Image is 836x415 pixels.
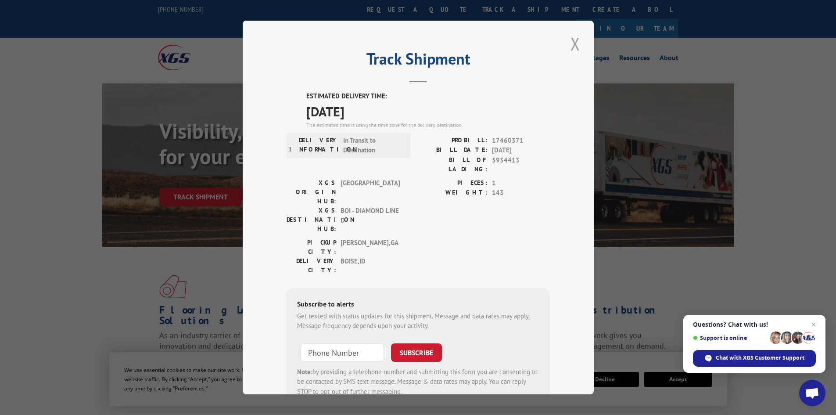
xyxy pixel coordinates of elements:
[418,136,488,146] label: PROBILL:
[492,145,550,155] span: [DATE]
[289,136,339,155] label: DELIVERY INFORMATION:
[341,238,400,256] span: [PERSON_NAME] , GA
[693,350,816,367] span: Chat with XGS Customer Support
[297,368,312,376] strong: Note:
[341,206,400,234] span: BOI - DIAMOND LINE D
[693,335,767,341] span: Support is online
[492,136,550,146] span: 17460371
[287,178,336,206] label: XGS ORIGIN HUB:
[492,155,550,174] span: 5934413
[301,343,384,362] input: Phone Number
[391,343,442,362] button: SUBSCRIBE
[343,136,402,155] span: In Transit to Destination
[287,238,336,256] label: PICKUP CITY:
[341,256,400,275] span: BOISE , ID
[297,299,539,311] div: Subscribe to alerts
[287,53,550,69] h2: Track Shipment
[297,311,539,331] div: Get texted with status updates for this shipment. Message and data rates may apply. Message frequ...
[306,101,550,121] span: [DATE]
[716,354,804,362] span: Chat with XGS Customer Support
[418,188,488,198] label: WEIGHT:
[418,178,488,188] label: PIECES:
[492,178,550,188] span: 1
[492,188,550,198] span: 143
[693,321,816,328] span: Questions? Chat with us!
[306,121,550,129] div: The estimated time is using the time zone for the delivery destination.
[341,178,400,206] span: [GEOGRAPHIC_DATA]
[287,206,336,234] label: XGS DESTINATION HUB:
[306,91,550,101] label: ESTIMATED DELIVERY TIME:
[297,367,539,397] div: by providing a telephone number and submitting this form you are consenting to be contacted by SM...
[418,155,488,174] label: BILL OF LADING:
[287,256,336,275] label: DELIVERY CITY:
[568,32,583,56] button: Close modal
[418,145,488,155] label: BILL DATE:
[799,380,825,406] a: Open chat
